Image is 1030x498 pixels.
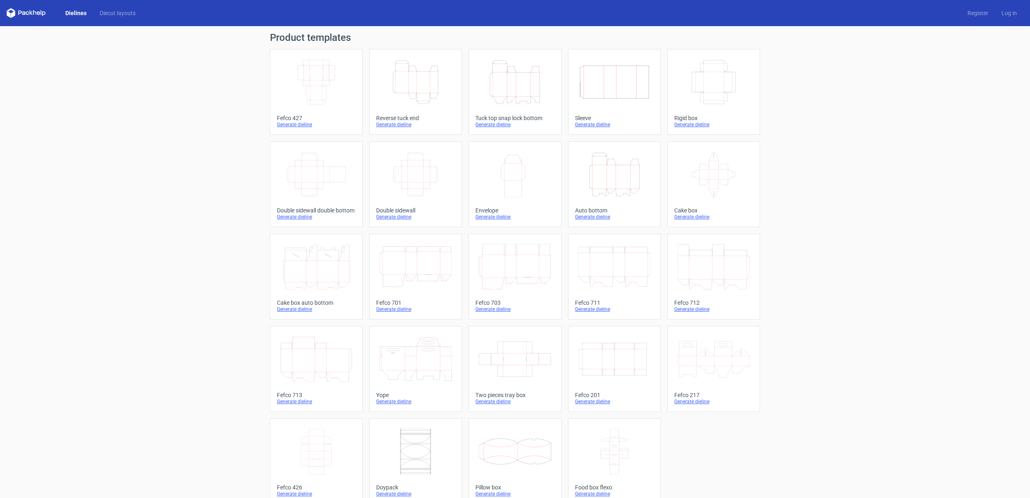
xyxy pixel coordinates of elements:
[475,491,554,497] div: Generate dieline
[468,326,561,412] a: Two pieces tray boxGenerate dieline
[277,491,356,497] div: Generate dieline
[376,398,455,405] div: Generate dieline
[475,207,554,214] div: Envelope
[568,141,661,227] a: Auto bottomGenerate dieline
[475,115,554,121] div: Tuck top snap lock bottom
[575,484,654,491] div: Food box flexo
[475,306,554,313] div: Generate dieline
[475,121,554,128] div: Generate dieline
[277,121,356,128] div: Generate dieline
[475,299,554,306] div: Fefco 703
[568,234,661,319] a: Fefco 711Generate dieline
[369,49,462,135] a: Reverse tuck endGenerate dieline
[575,299,654,306] div: Fefco 711
[376,306,455,313] div: Generate dieline
[575,491,654,497] div: Generate dieline
[667,141,760,227] a: Cake boxGenerate dieline
[674,306,753,313] div: Generate dieline
[575,398,654,405] div: Generate dieline
[376,115,455,121] div: Reverse tuck end
[674,121,753,128] div: Generate dieline
[376,299,455,306] div: Fefco 701
[270,49,363,135] a: Fefco 427Generate dieline
[376,491,455,497] div: Generate dieline
[270,33,760,42] h1: Product templates
[575,121,654,128] div: Generate dieline
[475,392,554,398] div: Two pieces tray box
[667,326,760,412] a: Fefco 217Generate dieline
[575,207,654,214] div: Auto bottom
[277,214,356,220] div: Generate dieline
[674,392,753,398] div: Fefco 217
[270,326,363,412] a: Fefco 713Generate dieline
[277,392,356,398] div: Fefco 713
[369,234,462,319] a: Fefco 701Generate dieline
[674,207,753,214] div: Cake box
[674,299,753,306] div: Fefco 712
[575,214,654,220] div: Generate dieline
[277,484,356,491] div: Fefco 426
[376,121,455,128] div: Generate dieline
[475,214,554,220] div: Generate dieline
[270,234,363,319] a: Cake box auto bottomGenerate dieline
[575,306,654,313] div: Generate dieline
[277,115,356,121] div: Fefco 427
[674,398,753,405] div: Generate dieline
[59,9,93,17] a: Dielines
[674,214,753,220] div: Generate dieline
[568,326,661,412] a: Fefco 201Generate dieline
[376,207,455,214] div: Double sidewall
[376,214,455,220] div: Generate dieline
[667,234,760,319] a: Fefco 712Generate dieline
[468,234,561,319] a: Fefco 703Generate dieline
[369,326,462,412] a: YopeGenerate dieline
[568,49,661,135] a: SleeveGenerate dieline
[674,115,753,121] div: Rigid box
[277,299,356,306] div: Cake box auto bottom
[575,392,654,398] div: Fefco 201
[376,484,455,491] div: Doypack
[277,398,356,405] div: Generate dieline
[369,141,462,227] a: Double sidewallGenerate dieline
[961,9,995,17] a: Register
[468,49,561,135] a: Tuck top snap lock bottomGenerate dieline
[93,9,142,17] a: Diecut layouts
[475,484,554,491] div: Pillow box
[995,9,1023,17] a: Log in
[277,207,356,214] div: Double sidewall double bottom
[468,141,561,227] a: EnvelopeGenerate dieline
[667,49,760,135] a: Rigid boxGenerate dieline
[376,392,455,398] div: Yope
[475,398,554,405] div: Generate dieline
[270,141,363,227] a: Double sidewall double bottomGenerate dieline
[277,306,356,313] div: Generate dieline
[575,115,654,121] div: Sleeve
